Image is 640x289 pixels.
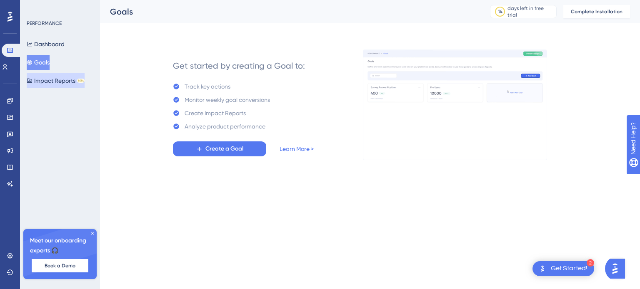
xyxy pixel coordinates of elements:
[20,2,52,12] span: Need Help?
[507,5,554,18] div: days left in free trial
[498,8,502,15] div: 14
[571,8,622,15] span: Complete Installation
[185,121,265,131] div: Analyze product performance
[363,49,547,160] img: 4ba7ac607e596fd2f9ec34f7978dce69.gif
[32,259,88,272] button: Book a Demo
[27,20,62,27] div: PERFORMANCE
[173,141,266,156] button: Create a Goal
[563,5,630,18] button: Complete Installation
[532,261,594,276] div: Open Get Started! checklist, remaining modules: 2
[110,6,469,17] div: Goals
[27,37,65,52] button: Dashboard
[185,108,246,118] div: Create Impact Reports
[280,144,314,154] a: Learn More >
[551,264,587,273] div: Get Started!
[205,144,243,154] span: Create a Goal
[27,73,85,88] button: Impact ReportsBETA
[537,264,547,274] img: launcher-image-alternative-text
[185,82,230,91] div: Track key actions
[27,55,50,70] button: Goals
[30,236,90,256] span: Meet our onboarding experts 🎧
[77,79,85,83] div: BETA
[587,259,594,267] div: 2
[45,262,75,269] span: Book a Demo
[185,95,270,105] div: Monitor weekly goal conversions
[605,256,630,281] iframe: UserGuiding AI Assistant Launcher
[173,60,305,72] div: Get started by creating a Goal to:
